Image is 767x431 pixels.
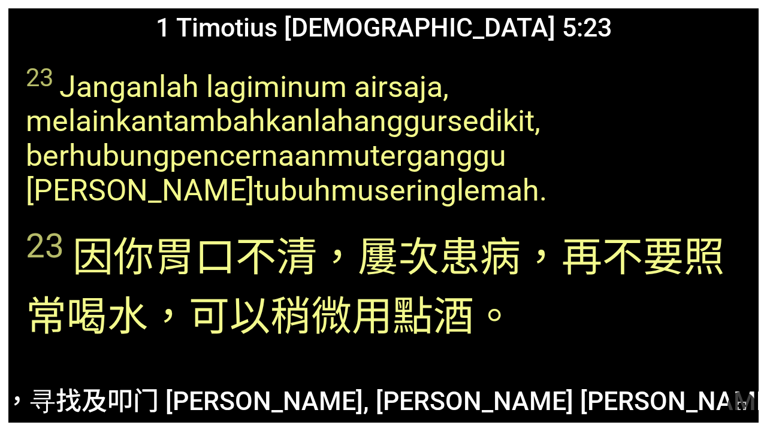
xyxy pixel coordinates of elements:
span: 因 [26,224,741,342]
wg4751: 不清，屢次 [26,233,724,341]
wg3371: minum air [26,69,547,208]
sup: 23 [26,226,64,266]
wg3641: , berhubung [26,104,547,208]
wg3631: 。 [474,293,515,341]
wg5530: 點酒 [392,293,515,341]
wg5530: anggur [26,104,547,208]
wg2532: tubuhmu [254,173,547,208]
wg4675: 胃口 [26,233,724,341]
wg4675: sering [374,173,547,208]
wg3641: 用 [352,293,515,341]
wg4437: lemah [457,173,547,208]
span: 1 Timotius [DEMOGRAPHIC_DATA] 5:23 [156,13,612,43]
wg3371: 喝水 [67,293,515,341]
sup: 23 [26,63,53,92]
span: Janganlah lagi [26,63,741,208]
wg1223: pencernaanmu [26,138,547,208]
wg1223: 你 [26,233,724,341]
wg235: tambahkanlah [26,104,547,208]
wg769: . [539,173,547,208]
wg3631: sedikit [26,104,547,208]
wg5202: saja, melainkan [26,69,547,208]
wg4751: terganggu [PERSON_NAME] [26,138,547,208]
wg5202: ，可以稍微 [148,293,515,341]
